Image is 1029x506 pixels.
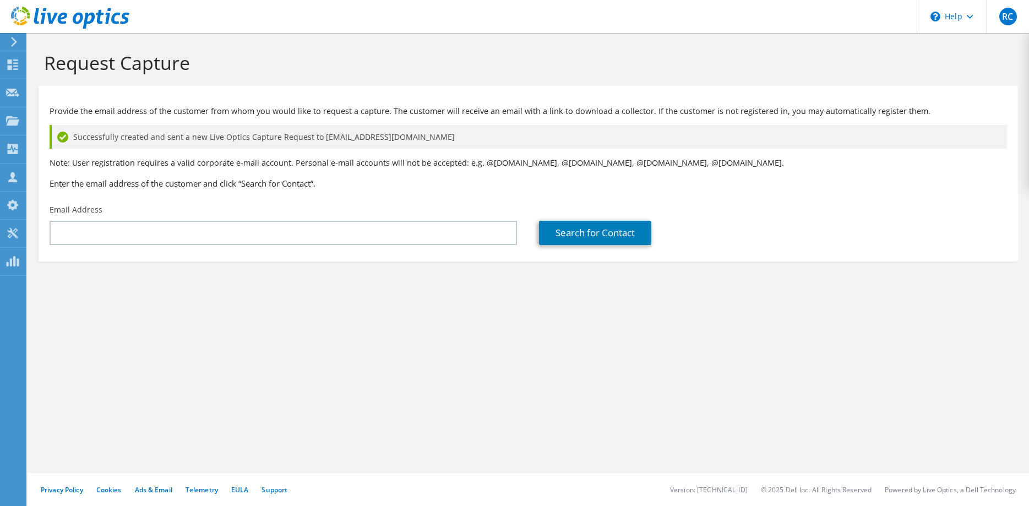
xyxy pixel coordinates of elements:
a: Cookies [96,485,122,494]
span: RC [999,8,1017,25]
p: Provide the email address of the customer from whom you would like to request a capture. The cust... [50,105,1007,117]
label: Email Address [50,204,102,215]
a: Support [262,485,287,494]
li: © 2025 Dell Inc. All Rights Reserved [761,485,872,494]
a: Search for Contact [539,221,651,245]
a: Ads & Email [135,485,172,494]
li: Version: [TECHNICAL_ID] [670,485,748,494]
span: Successfully created and sent a new Live Optics Capture Request to [EMAIL_ADDRESS][DOMAIN_NAME] [73,131,455,143]
a: Privacy Policy [41,485,83,494]
p: Note: User registration requires a valid corporate e-mail account. Personal e-mail accounts will ... [50,157,1007,169]
h1: Request Capture [44,51,1007,74]
svg: \n [930,12,940,21]
a: Telemetry [186,485,218,494]
a: EULA [231,485,248,494]
li: Powered by Live Optics, a Dell Technology [885,485,1016,494]
h3: Enter the email address of the customer and click “Search for Contact”. [50,177,1007,189]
